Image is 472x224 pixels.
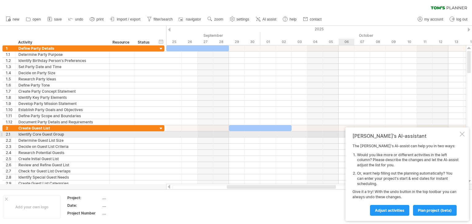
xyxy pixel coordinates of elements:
div: 2.7 [6,168,15,174]
a: settings [228,15,251,23]
a: my account [416,15,445,23]
div: 2 [6,125,15,131]
a: open [24,15,43,23]
div: .... [102,203,154,208]
div: 1.3 [6,64,15,70]
div: Review and Refine Guest List [18,162,106,168]
div: 1.2 [6,58,15,64]
span: log out [456,17,467,21]
div: Saturday, 27 September 2025 [198,39,213,45]
span: navigator [186,17,201,21]
div: Activity [18,39,106,45]
div: Friday, 26 September 2025 [182,39,198,45]
a: navigator [178,15,203,23]
div: Identify Special Guest Needs [18,174,106,180]
div: Sunday, 12 October 2025 [433,39,448,45]
div: Research Party Ideas [18,76,106,82]
div: Sunday, 28 September 2025 [213,39,229,45]
div: Date: [67,203,101,208]
div: Monday, 13 October 2025 [448,39,464,45]
a: import / export [108,15,142,23]
span: new [13,17,19,21]
div: Develop Party Mission Statement [18,101,106,106]
span: undo [75,17,83,21]
div: Create Guest List Categories [18,180,106,186]
div: Monday, 6 October 2025 [339,39,354,45]
div: Establish Party Goals and Objectives [18,107,106,113]
div: Status [138,39,151,45]
span: print [96,17,104,21]
div: 1.10 [6,107,15,113]
div: Thursday, 25 September 2025 [166,39,182,45]
div: Define Party Details [18,45,106,51]
div: Friday, 3 October 2025 [292,39,307,45]
div: Define Party Tone [18,82,106,88]
div: Project: [67,195,101,200]
span: my account [424,17,443,21]
div: Identify Core Guest Group [18,131,106,137]
span: open [33,17,41,21]
span: save [54,17,62,21]
a: plan project (beta) [413,205,457,216]
div: Add your own logo [3,195,61,218]
div: Decide on Guest List Criteria [18,144,106,149]
a: zoom [206,15,225,23]
div: 2.5 [6,156,15,162]
div: Create Initial Guest List [18,156,106,162]
div: 1.12 [6,119,15,125]
div: Identify Birthday Person's Preferences [18,58,106,64]
div: 1.11 [6,113,15,119]
div: 1.7 [6,88,15,94]
div: .... [102,210,154,216]
div: Saturday, 11 October 2025 [417,39,433,45]
div: Decide on Party Size [18,70,106,76]
div: 2.2 [6,137,15,143]
div: Research Potential Guests [18,150,106,156]
div: Identify Key Party Elements [18,95,106,100]
div: 1.1 [6,52,15,57]
span: contact [310,17,322,21]
div: 2.8 [6,174,15,180]
span: import / export [117,17,140,21]
div: 2.9 [6,180,15,186]
span: AI assist [262,17,276,21]
span: zoom [214,17,223,21]
div: Document Party Details and Requirements [18,119,106,125]
div: Wednesday, 1 October 2025 [260,39,276,45]
div: Saturday, 4 October 2025 [307,39,323,45]
div: Define Party Scope and Boundaries [18,113,106,119]
div: Friday, 10 October 2025 [401,39,417,45]
div: Create Party Concept Statement [18,88,106,94]
div: 1.4 [6,70,15,76]
div: 2.6 [6,162,15,168]
div: Thursday, 2 October 2025 [276,39,292,45]
a: contact [301,15,324,23]
li: Would you like more or different activities in the left column? Please describe the changes and l... [357,153,458,168]
div: Check for Guest List Overlaps [18,168,106,174]
a: help [281,15,298,23]
div: 1.8 [6,95,15,100]
div: 1.5 [6,76,15,82]
div: [PERSON_NAME]'s AI-assistant [352,133,458,139]
div: 2.3 [6,144,15,149]
div: 2.4 [6,150,15,156]
a: AI assist [254,15,278,23]
a: log out [448,15,469,23]
div: Thursday, 9 October 2025 [386,39,401,45]
a: Adjust activities [370,205,409,216]
a: filter/search [145,15,175,23]
div: Set Party Date and Time [18,64,106,70]
div: 1.6 [6,82,15,88]
div: Project Number [67,210,101,216]
div: Resource [112,39,131,45]
span: plan project (beta) [418,208,452,213]
a: save [46,15,64,23]
li: Or, want help filling out the planning automatically? You can enter your project's start & end da... [357,171,458,186]
span: help [289,17,297,21]
div: Determine Guest List Size [18,137,106,143]
div: Tuesday, 7 October 2025 [354,39,370,45]
span: Adjust activities [375,208,404,213]
div: Tuesday, 30 September 2025 [245,39,260,45]
span: filter/search [154,17,173,21]
div: Monday, 29 September 2025 [229,39,245,45]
